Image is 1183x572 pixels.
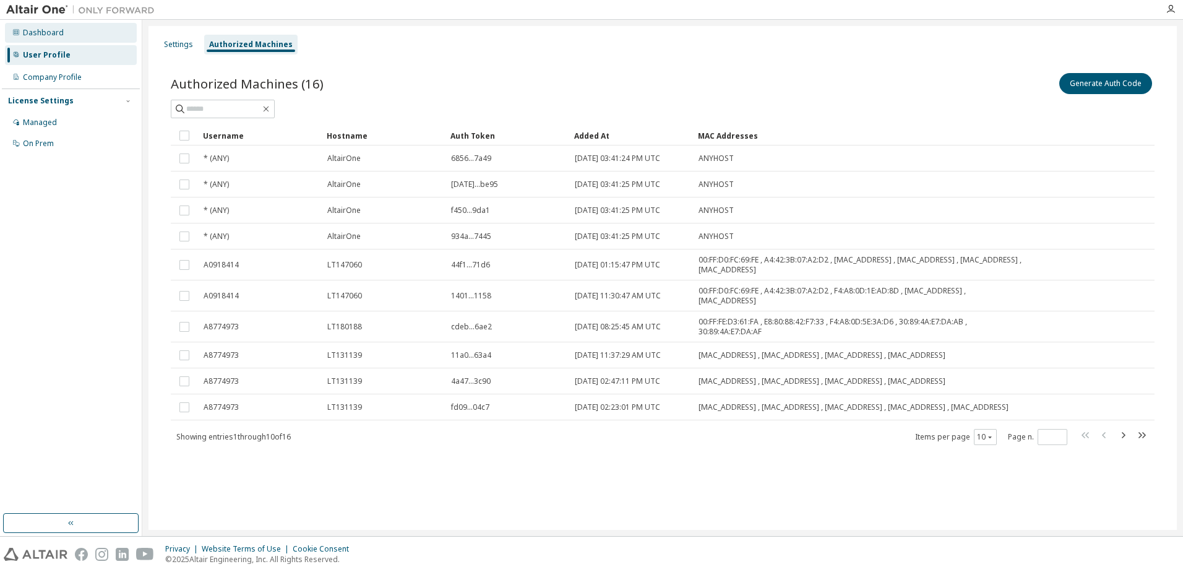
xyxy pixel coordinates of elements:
span: AltairOne [327,232,361,241]
span: [DATE] 03:41:24 PM UTC [575,154,660,163]
img: altair_logo.svg [4,548,67,561]
span: ANYHOST [699,154,734,163]
span: LT147060 [327,291,362,301]
span: A8774973 [204,402,239,412]
img: Altair One [6,4,161,16]
div: User Profile [23,50,71,60]
div: Username [203,126,317,145]
span: 44f1...71d6 [451,260,490,270]
span: 1401...1158 [451,291,491,301]
span: Items per page [915,429,997,445]
button: Generate Auth Code [1059,73,1152,94]
span: A8774973 [204,350,239,360]
span: [DATE] 11:30:47 AM UTC [575,291,661,301]
div: Privacy [165,544,202,554]
div: Settings [164,40,193,50]
p: © 2025 Altair Engineering, Inc. All Rights Reserved. [165,554,356,565]
span: [MAC_ADDRESS] , [MAC_ADDRESS] , [MAC_ADDRESS] , [MAC_ADDRESS] [699,350,945,360]
span: A0918414 [204,260,239,270]
span: Showing entries 1 through 10 of 16 [176,431,291,442]
span: A0918414 [204,291,239,301]
span: [DATE] 08:25:45 AM UTC [575,322,661,332]
div: Hostname [327,126,441,145]
span: LT131139 [327,402,362,412]
span: 11a0...63a4 [451,350,491,360]
div: Auth Token [450,126,564,145]
button: 10 [977,432,994,442]
span: f450...9da1 [451,206,490,215]
div: Cookie Consent [293,544,356,554]
div: Website Terms of Use [202,544,293,554]
span: fd09...04c7 [451,402,489,412]
div: Dashboard [23,28,64,38]
div: MAC Addresses [698,126,1025,145]
span: * (ANY) [204,206,229,215]
span: Page n. [1008,429,1067,445]
span: AltairOne [327,206,361,215]
span: 934a...7445 [451,232,491,241]
span: [DATE]...be95 [451,180,498,189]
img: youtube.svg [136,548,154,561]
div: License Settings [8,96,74,106]
span: [DATE] 01:15:47 PM UTC [575,260,660,270]
span: 00:FF:FE:D3:61:FA , E8:80:88:42:F7:33 , F4:A8:0D:5E:3A:D6 , 30:89:4A:E7:DA:AB , 30:89:4A:E7:DA:AF [699,317,1024,337]
span: AltairOne [327,154,361,163]
div: Authorized Machines [209,40,293,50]
img: facebook.svg [75,548,88,561]
span: * (ANY) [204,180,229,189]
span: LT180188 [327,322,362,332]
span: A8774973 [204,376,239,386]
span: 6856...7a49 [451,154,491,163]
div: On Prem [23,139,54,149]
img: instagram.svg [95,548,108,561]
div: Added At [574,126,688,145]
span: AltairOne [327,180,361,189]
span: [DATE] 02:47:11 PM UTC [575,376,660,386]
span: [MAC_ADDRESS] , [MAC_ADDRESS] , [MAC_ADDRESS] , [MAC_ADDRESS] , [MAC_ADDRESS] [699,402,1009,412]
span: Authorized Machines (16) [171,75,324,92]
span: [MAC_ADDRESS] , [MAC_ADDRESS] , [MAC_ADDRESS] , [MAC_ADDRESS] [699,376,945,386]
span: ANYHOST [699,232,734,241]
span: 4a47...3c90 [451,376,491,386]
span: * (ANY) [204,232,229,241]
span: [DATE] 03:41:25 PM UTC [575,206,660,215]
div: Managed [23,118,57,128]
span: * (ANY) [204,154,229,163]
span: LT147060 [327,260,362,270]
span: [DATE] 02:23:01 PM UTC [575,402,660,412]
div: Company Profile [23,72,82,82]
span: 00:FF:D0:FC:69:FE , A4:42:3B:07:A2:D2 , F4:A8:0D:1E:AD:8D , [MAC_ADDRESS] , [MAC_ADDRESS] [699,286,1024,306]
span: [DATE] 03:41:25 PM UTC [575,180,660,189]
span: LT131139 [327,376,362,386]
img: linkedin.svg [116,548,129,561]
span: cdeb...6ae2 [451,322,492,332]
span: [DATE] 03:41:25 PM UTC [575,232,660,241]
span: 00:FF:D0:FC:69:FE , A4:42:3B:07:A2:D2 , [MAC_ADDRESS] , [MAC_ADDRESS] , [MAC_ADDRESS] , [MAC_ADDR... [699,255,1024,275]
span: LT131139 [327,350,362,360]
span: A8774973 [204,322,239,332]
span: ANYHOST [699,180,734,189]
span: [DATE] 11:37:29 AM UTC [575,350,661,360]
span: ANYHOST [699,206,734,215]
